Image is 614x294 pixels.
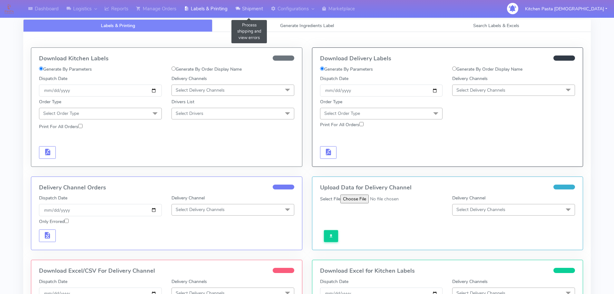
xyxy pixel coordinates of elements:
[320,56,575,62] h4: Download Delivery Labels
[320,75,348,82] label: Dispatch Date
[359,122,364,126] input: Print For All Orders
[320,66,373,73] label: Generate By Parameters
[176,87,225,93] span: Select Delivery Channels
[39,185,294,191] h4: Delivery Channel Orders
[320,278,348,285] label: Dispatch Date
[39,56,294,62] h4: Download Kitchen Labels
[39,66,43,71] input: Generate By Parameters
[452,66,456,71] input: Generate By Order Display Name
[39,66,92,73] label: Generate By Parameters
[176,207,225,213] span: Select Delivery Channels
[452,75,488,82] label: Delivery Channels
[64,219,69,223] input: Only Errored
[39,268,294,274] h4: Download Excel/CSV For Delivery Channel
[39,123,83,130] label: Print For All Orders
[176,110,203,117] span: Select Drivers
[39,75,67,82] label: Dispatch Date
[473,23,519,29] span: Search Labels & Excels
[520,2,612,15] button: Kitchen Pasta [DEMOGRAPHIC_DATA]
[320,121,364,128] label: Print For All Orders
[324,110,360,117] span: Select Order Type
[320,268,575,274] h4: Download Excel for Kitchen Labels
[320,66,324,71] input: Generate By Parameters
[39,195,67,201] label: Dispatch Date
[78,124,83,128] input: Print For All Orders
[39,278,67,285] label: Dispatch Date
[101,23,135,29] span: Labels & Printing
[23,19,591,32] ul: Tabs
[456,87,505,93] span: Select Delivery Channels
[452,66,522,73] label: Generate By Order Display Name
[280,23,334,29] span: Generate Ingredients Label
[171,195,205,201] label: Delivery Channel
[39,98,61,105] label: Order Type
[456,207,505,213] span: Select Delivery Channels
[452,195,485,201] label: Delivery Channel
[320,196,340,202] label: Select File
[171,66,176,71] input: Generate By Order Display Name
[171,278,207,285] label: Delivery Channels
[320,185,575,191] h4: Upload Data for Delivery Channel
[39,218,69,225] label: Only Errored
[171,98,194,105] label: Drivers List
[43,110,79,117] span: Select Order Type
[320,98,342,105] label: Order Type
[171,75,207,82] label: Delivery Channels
[171,66,242,73] label: Generate By Order Display Name
[452,278,488,285] label: Delivery Channels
